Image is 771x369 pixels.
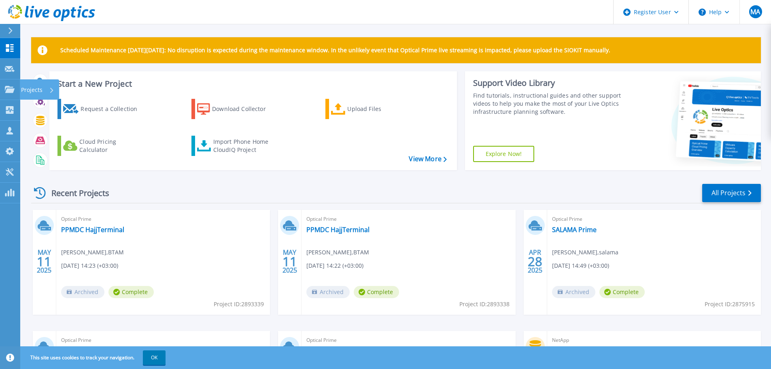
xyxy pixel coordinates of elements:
span: Complete [108,286,154,298]
a: View More [409,155,446,163]
span: Archived [61,286,104,298]
span: [PERSON_NAME] , BTAM [306,248,369,257]
a: Explore Now! [473,146,535,162]
span: Archived [552,286,595,298]
a: PPMDC HajjTerminal [306,226,370,234]
h3: Start a New Project [57,79,446,88]
div: Find tutorials, instructional guides and other support videos to help you make the most of your L... [473,92,624,116]
span: Optical Prime [552,215,756,224]
span: Optical Prime [306,215,510,224]
div: Import Phone Home CloudIQ Project [213,138,276,154]
span: Project ID: 2893339 [214,300,264,309]
div: Upload Files [347,101,412,117]
div: Download Collector [212,101,277,117]
a: All Projects [702,184,761,202]
div: Recent Projects [31,183,120,203]
span: [PERSON_NAME] , salama [552,248,618,257]
a: SALAMA Prime [552,226,597,234]
span: Complete [599,286,645,298]
p: Scheduled Maintenance [DATE][DATE]: No disruption is expected during the maintenance window. In t... [60,47,610,53]
span: [DATE] 14:22 (+03:00) [306,261,363,270]
span: This site uses cookies to track your navigation. [22,350,166,365]
span: [PERSON_NAME] , BTAM [61,248,124,257]
span: Project ID: 2875915 [705,300,755,309]
span: Optical Prime [61,215,265,224]
div: MAY 2025 [36,247,52,276]
span: Optical Prime [61,336,265,345]
span: [DATE] 14:23 (+03:00) [61,261,118,270]
div: Cloud Pricing Calculator [79,138,144,154]
div: MAY 2025 [282,247,297,276]
span: Complete [354,286,399,298]
a: Upload Files [325,99,416,119]
span: Project ID: 2893338 [459,300,510,309]
span: 28 [528,258,542,265]
p: Projects [21,79,42,100]
div: Support Video Library [473,78,624,88]
span: Archived [306,286,350,298]
div: APR 2025 [527,247,543,276]
button: OK [143,350,166,365]
span: 11 [37,258,51,265]
span: NetApp [552,336,756,345]
a: Cloud Pricing Calculator [57,136,148,156]
span: 11 [282,258,297,265]
span: Optical Prime [306,336,510,345]
span: [DATE] 14:49 (+03:00) [552,261,609,270]
a: Request a Collection [57,99,148,119]
a: PPMDC HajjTerminal [61,226,124,234]
div: Request a Collection [81,101,145,117]
a: Download Collector [191,99,282,119]
span: MA [750,9,760,15]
